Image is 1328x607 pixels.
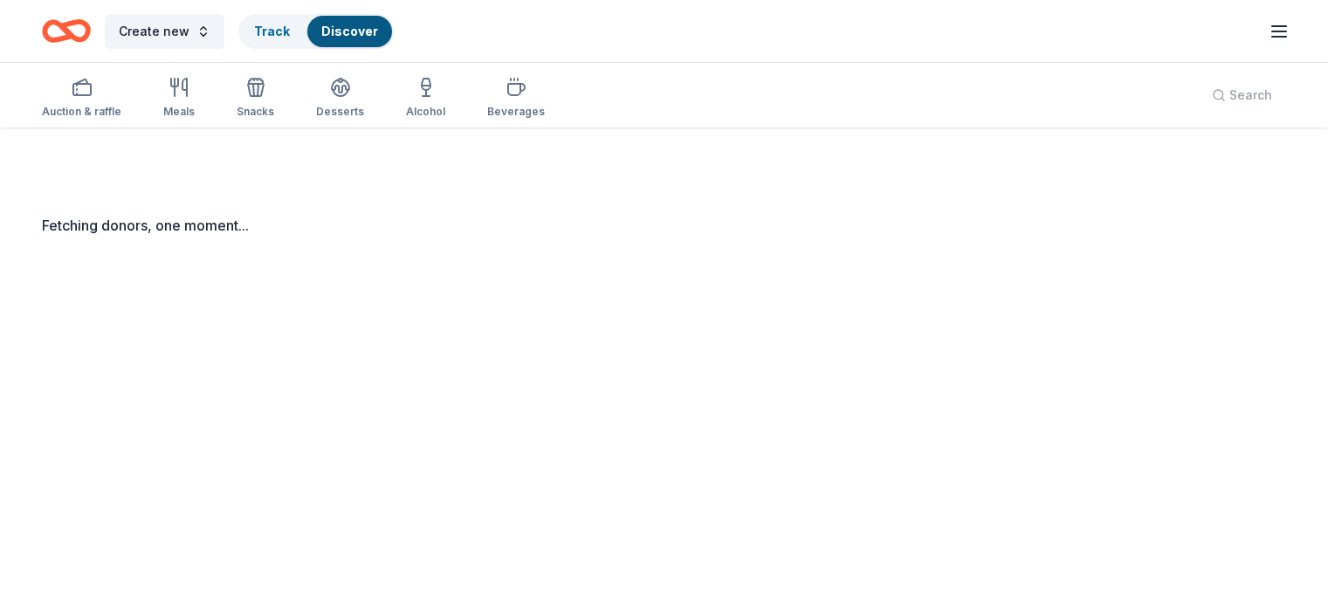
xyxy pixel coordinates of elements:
button: Meals [163,70,195,128]
a: Home [42,10,91,52]
div: Beverages [487,105,545,119]
div: Meals [163,105,195,119]
button: TrackDiscover [238,14,394,49]
div: Snacks [237,105,274,119]
button: Desserts [316,70,364,128]
button: Alcohol [406,70,445,128]
div: Desserts [316,105,364,119]
a: Discover [321,24,378,38]
button: Snacks [237,70,274,128]
button: Beverages [487,70,545,128]
div: Fetching donors, one moment... [42,215,1286,236]
div: Auction & raffle [42,105,121,119]
button: Create new [105,14,224,49]
a: Track [254,24,290,38]
span: Create new [119,21,189,42]
div: Alcohol [406,105,445,119]
button: Auction & raffle [42,70,121,128]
